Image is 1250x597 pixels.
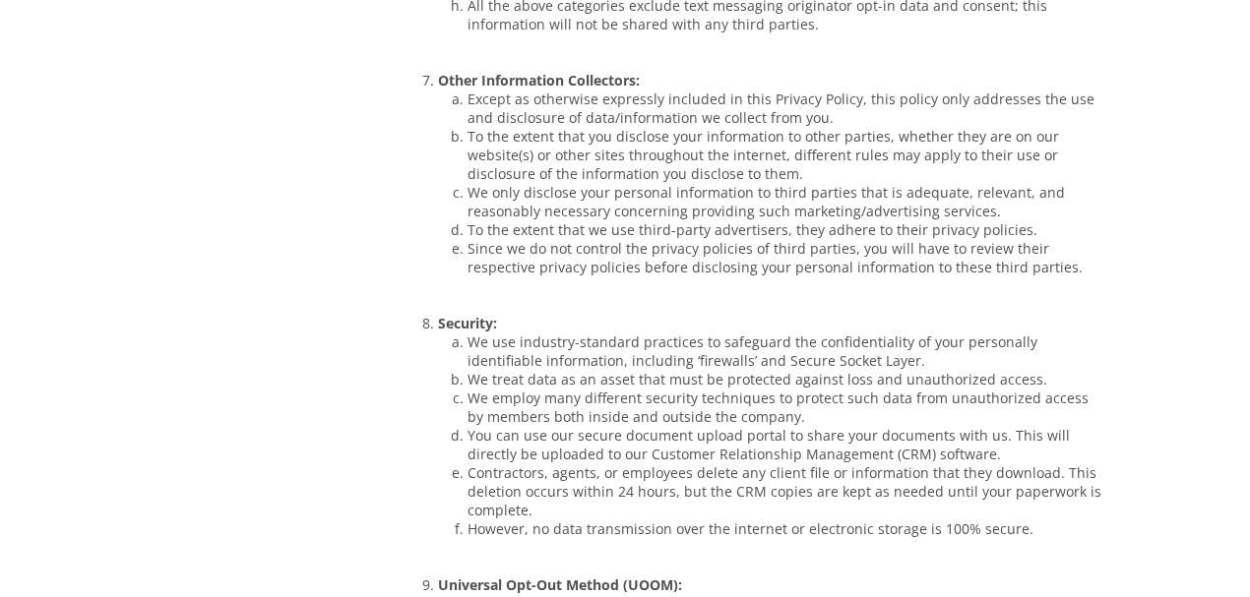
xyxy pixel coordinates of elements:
li: Contractors, agents, or employees delete any client file or information that they download. This ... [468,463,1107,519]
li: To the extent that you disclose your information to other parties, whether they are on our websit... [468,127,1107,183]
li: You can use our secure document upload portal to share your documents with us. This will directly... [468,426,1107,463]
strong: Other Information Collectors: [438,71,640,90]
li: Except as otherwise expressly included in this Privacy Policy, this policy only addresses the use... [468,90,1107,127]
li: To the extent that we use third-party advertisers, they adhere to their privacy policies. [468,220,1107,239]
li: Since we do not control the privacy policies of third parties, you will have to review their resp... [468,239,1107,276]
li: We employ many different security techniques to protect such data from unauthorized access by mem... [468,388,1107,426]
li: We treat data as an asset that must be protected against loss and unauthorized access. [468,370,1107,388]
li: We use industry-standard practices to safeguard the confidentiality of your personally identifiab... [468,332,1107,370]
li: However, no data transmission over the internet or electronic storage is 100% secure. [468,519,1107,538]
li: We only disclose your personal information to third parties that is adequate, relevant, and reaso... [468,183,1107,220]
strong: Security: [438,314,497,332]
strong: Universal Opt-Out Method (UOOM): [438,575,682,594]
